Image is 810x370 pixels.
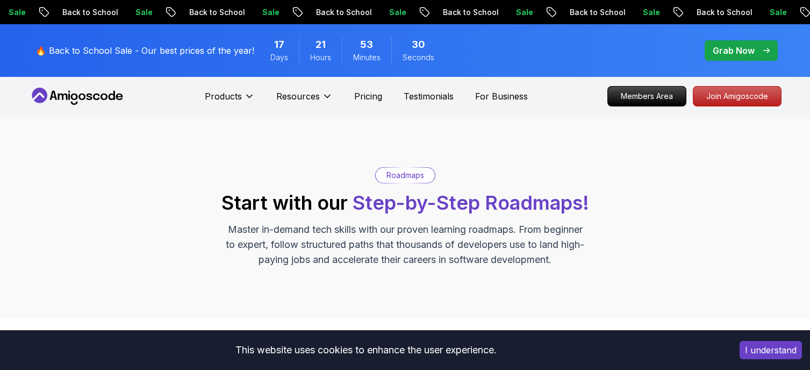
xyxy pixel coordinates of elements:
a: Testimonials [404,90,454,103]
button: Products [205,90,255,111]
p: 🔥 Back to School Sale - Our best prices of the year! [35,44,254,57]
p: Sale [634,7,668,18]
span: Step-by-Step Roadmaps! [353,191,589,215]
p: Sale [761,7,795,18]
button: Resources [276,90,333,111]
p: Grab Now [713,44,755,57]
p: Master in-demand tech skills with our proven learning roadmaps. From beginner to expert, follow s... [225,222,586,267]
a: Join Amigoscode [693,86,782,106]
p: Join Amigoscode [693,87,781,106]
p: Back to School [687,7,761,18]
span: Days [270,52,288,63]
span: 30 Seconds [412,37,425,52]
div: This website uses cookies to enhance the user experience. [8,338,723,362]
p: Sale [253,7,288,18]
span: 17 Days [274,37,284,52]
p: Members Area [608,87,686,106]
p: Resources [276,90,320,103]
p: Sale [507,7,541,18]
span: Seconds [403,52,434,63]
p: Roadmaps [386,170,424,181]
p: Back to School [180,7,253,18]
p: Sale [126,7,161,18]
p: Back to School [53,7,126,18]
span: Minutes [353,52,381,63]
p: Back to School [307,7,380,18]
a: Members Area [607,86,686,106]
span: 21 Hours [316,37,326,52]
h2: Start with our [221,192,589,214]
p: Sale [380,7,414,18]
p: Products [205,90,242,103]
p: Back to School [434,7,507,18]
span: 53 Minutes [360,37,373,52]
a: For Business [475,90,528,103]
a: Pricing [354,90,382,103]
span: Hours [310,52,331,63]
button: Accept cookies [740,341,802,359]
p: Back to School [561,7,634,18]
